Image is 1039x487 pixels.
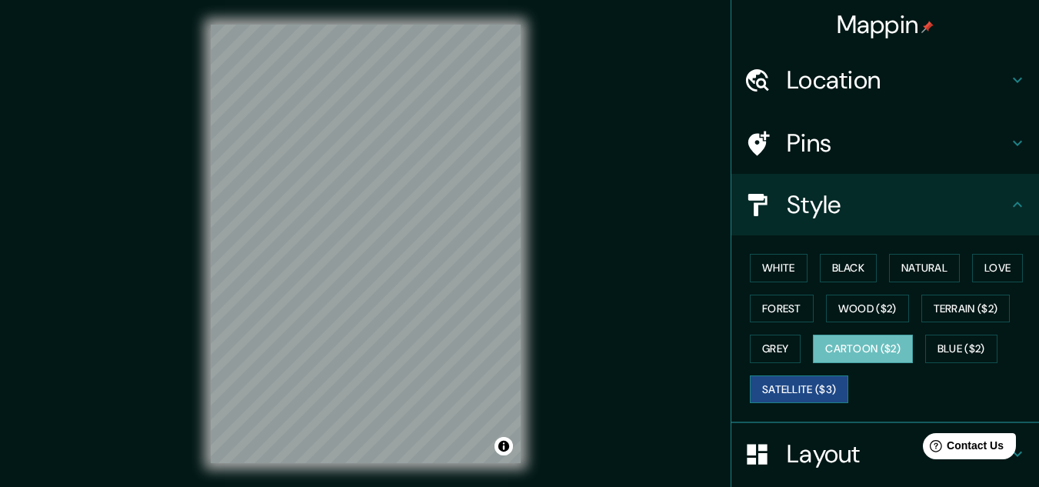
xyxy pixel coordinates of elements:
[972,254,1023,282] button: Love
[787,439,1008,469] h4: Layout
[731,174,1039,235] div: Style
[750,335,801,363] button: Grey
[750,295,814,323] button: Forest
[731,423,1039,485] div: Layout
[787,65,1008,95] h4: Location
[731,49,1039,111] div: Location
[921,21,934,33] img: pin-icon.png
[826,295,909,323] button: Wood ($2)
[889,254,960,282] button: Natural
[813,335,913,363] button: Cartoon ($2)
[750,375,848,404] button: Satellite ($3)
[921,295,1011,323] button: Terrain ($2)
[495,437,513,455] button: Toggle attribution
[837,9,934,40] h4: Mappin
[750,254,808,282] button: White
[211,25,521,463] canvas: Map
[731,112,1039,174] div: Pins
[925,335,997,363] button: Blue ($2)
[820,254,877,282] button: Black
[787,128,1008,158] h4: Pins
[902,427,1022,470] iframe: Help widget launcher
[787,189,1008,220] h4: Style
